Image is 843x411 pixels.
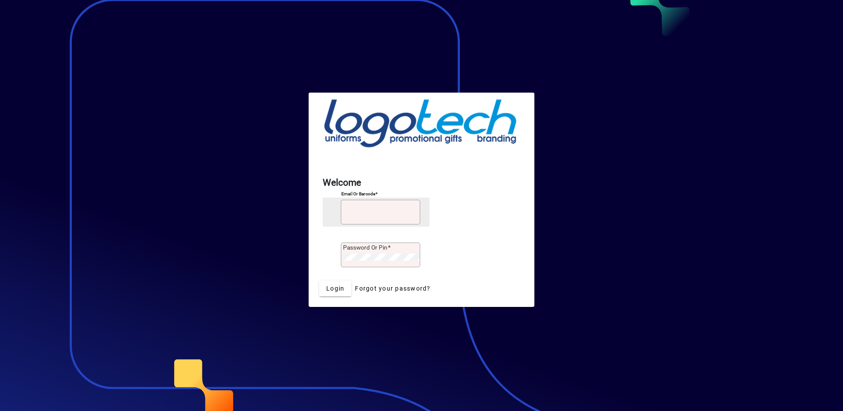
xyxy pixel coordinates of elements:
[355,284,430,293] span: Forgot your password?
[343,244,388,251] mat-label: Password or Pin
[323,176,520,190] h2: Welcome
[319,280,351,296] button: Login
[341,191,375,196] mat-label: Email or Barcode
[326,284,344,293] span: Login
[351,280,434,296] a: Forgot your password?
